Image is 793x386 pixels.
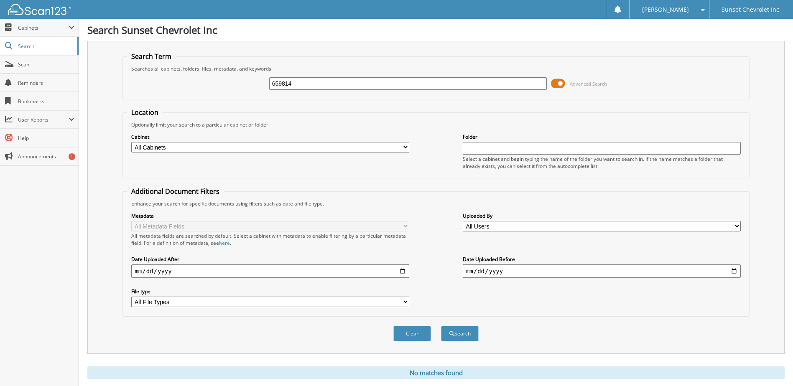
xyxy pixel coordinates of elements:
[722,7,779,12] span: Sunset Chevrolet Inc
[87,23,785,37] h1: Search Sunset Chevrolet Inc
[18,153,74,160] span: Announcements
[8,4,71,15] img: scan123-logo-white.svg
[219,239,230,246] a: here
[87,366,785,379] div: No matches found
[69,153,75,160] div: 1
[127,121,745,128] div: Optionally limit your search to a particular cabinet or folder
[18,135,74,142] span: Help
[18,79,74,86] span: Reminders
[18,98,74,105] span: Bookmarks
[131,232,409,246] div: All metadata fields are searched by default. Select a cabinet with metadata to enable filtering b...
[463,133,741,140] label: Folder
[131,212,409,219] label: Metadata
[131,133,409,140] label: Cabinet
[127,65,745,72] div: Searches all cabinets, folders, files, metadata, and keywords
[127,108,163,117] legend: Location
[127,200,745,207] div: Enhance your search for specific documents using filters such as date and file type.
[131,256,409,263] label: Date Uploaded After
[463,155,741,170] div: Select a cabinet and begin typing the name of the folder you want to search in. If the name match...
[570,81,607,87] span: Advanced Search
[131,264,409,278] input: start
[18,116,69,123] span: User Reports
[127,187,224,196] legend: Additional Document Filters
[18,61,74,68] span: Scan
[463,212,741,219] label: Uploaded By
[127,52,176,61] legend: Search Term
[463,264,741,278] input: end
[18,43,73,50] span: Search
[441,326,479,341] button: Search
[18,24,69,31] span: Cabinets
[131,288,409,295] label: File type
[463,256,741,263] label: Date Uploaded Before
[642,7,689,12] span: [PERSON_NAME]
[393,326,431,341] button: Clear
